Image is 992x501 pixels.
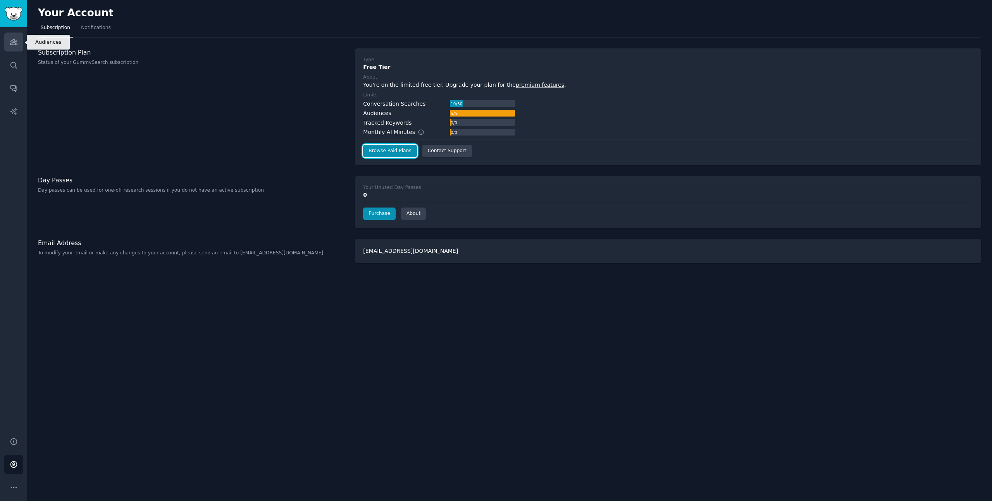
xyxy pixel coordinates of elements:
[38,176,347,184] h3: Day Passes
[38,7,114,19] h2: Your Account
[363,119,412,127] div: Tracked Keywords
[422,145,472,157] a: Contact Support
[516,82,564,88] a: premium features
[38,250,347,257] p: To modify your email or make any changes to your account, please send an email to [EMAIL_ADDRESS]...
[363,184,421,191] div: Your Unused Day Passes
[363,81,973,89] div: You're on the limited free tier. Upgrade your plan for the .
[363,208,396,220] a: Purchase
[450,110,458,117] div: 5 / 5
[38,239,347,247] h3: Email Address
[363,100,425,108] div: Conversation Searches
[38,187,347,194] p: Day passes can be used for one-off research sessions if you do not have an active subscription
[450,119,458,126] div: 0 / 0
[363,63,973,71] div: Free Tier
[78,22,114,38] a: Notifications
[450,100,463,107] div: 10 / 50
[38,48,347,57] h3: Subscription Plan
[363,145,417,157] a: Browse Paid Plans
[355,239,981,263] div: [EMAIL_ADDRESS][DOMAIN_NAME]
[5,7,22,21] img: GummySearch logo
[38,59,347,66] p: Status of your GummySearch subscription
[450,129,458,136] div: 0 / 0
[363,191,973,199] div: 0
[363,74,377,81] div: About
[363,109,391,117] div: Audiences
[363,128,432,136] div: Monthly AI Minutes
[401,208,426,220] a: About
[81,24,111,31] span: Notifications
[363,57,374,63] div: Type
[38,22,73,38] a: Subscription
[41,24,70,31] span: Subscription
[363,92,377,99] div: Limits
